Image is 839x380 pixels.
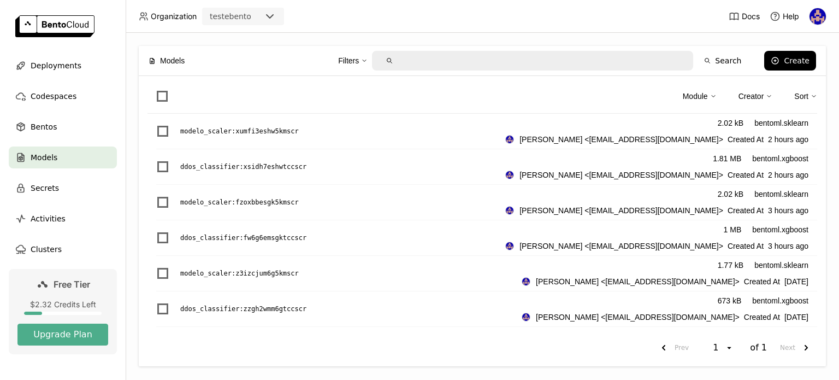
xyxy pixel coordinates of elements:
[519,240,723,252] span: [PERSON_NAME] <[EMAIL_ADDRESS][DOMAIN_NAME]>
[31,90,76,103] span: Codespaces
[738,90,764,102] div: Creator
[768,204,808,217] span: 3 hours ago
[180,197,505,208] a: modelo_scaler:fzoxbbesgk5kmscr
[15,15,94,37] img: logo
[31,243,62,256] span: Clusters
[752,224,808,236] div: bentoml.xgboost
[9,116,117,138] a: Bentos
[147,291,817,327] li: List item
[754,188,808,200] div: bentoml.sklearn
[9,177,117,199] a: Secrets
[784,276,808,288] span: [DATE]
[506,171,513,179] img: sidney santos
[9,269,117,354] a: Free Tier$2.32 Credits LeftUpgrade Plan
[180,126,299,137] p: modelo_scaler : xumfi3eshw5kmscr
[9,85,117,107] a: Codespaces
[810,8,826,25] img: sidney santos
[31,59,81,72] span: Deployments
[147,114,817,149] li: List item
[776,338,817,358] button: next page. current page 1 of 1
[794,85,817,108] div: Sort
[718,117,743,129] div: 2.02 kB
[713,153,741,165] div: 1.81 MB
[683,90,708,102] div: Module
[754,259,808,271] div: bentoml.sklearn
[31,212,66,225] span: Activities
[522,278,530,285] img: sidney santos
[17,324,108,346] button: Upgrade Plan
[151,11,197,21] span: Organization
[522,313,530,321] img: sidney santos
[147,256,817,291] li: List item
[338,49,368,72] div: Filters
[536,311,740,323] span: [PERSON_NAME] <[EMAIL_ADDRESS][DOMAIN_NAME]>
[519,133,723,145] span: [PERSON_NAME] <[EMAIL_ADDRESS][DOMAIN_NAME]>
[794,90,808,102] div: Sort
[54,279,90,290] span: Free Tier
[252,11,253,22] input: Selected testebento.
[180,126,505,137] a: modelo_scaler:xumfi3eshw5kmscr
[718,259,743,271] div: 1.77 kB
[9,55,117,77] a: Deployments
[724,224,742,236] div: 1 MB
[180,303,306,314] p: ddos_classifier : zzgh2wmm6gtccscr
[31,151,57,164] span: Models
[180,268,299,279] p: modelo_scaler : z3izcjum6g5kmscr
[653,338,693,358] button: previous page. current page 1 of 1
[522,311,808,323] div: Created At
[210,11,251,22] div: testebento
[147,185,817,220] li: List item
[147,149,817,185] li: List item
[698,51,748,71] button: Search
[180,161,306,172] p: ddos_classifier : xsidh7eshwtccscr
[750,342,767,353] span: of 1
[506,242,513,250] img: sidney santos
[784,311,808,323] span: [DATE]
[160,55,185,67] span: Models
[505,240,808,252] div: Created At
[31,182,59,195] span: Secrets
[519,169,723,181] span: [PERSON_NAME] <[EMAIL_ADDRESS][DOMAIN_NAME]>
[506,136,513,143] img: sidney santos
[9,147,117,168] a: Models
[729,11,760,22] a: Docs
[752,153,808,165] div: bentoml.xgboost
[180,303,522,314] a: ddos_classifier:zzgh2wmm6gtccscr
[180,268,522,279] a: modelo_scaler:z3izcjum6g5kmscr
[506,207,513,214] img: sidney santos
[180,161,505,172] a: ddos_classifier:xsidh7eshwtccscr
[742,11,760,21] span: Docs
[505,133,808,145] div: Created At
[522,276,808,288] div: Created At
[768,240,808,252] span: 3 hours ago
[770,11,799,22] div: Help
[725,343,734,352] svg: open
[536,276,740,288] span: [PERSON_NAME] <[EMAIL_ADDRESS][DOMAIN_NAME]>
[180,232,306,243] p: ddos_classifier : fw6g6emsgktccscr
[31,120,57,133] span: Bentos
[784,56,810,65] div: Create
[738,85,773,108] div: Creator
[752,295,808,307] div: bentoml.xgboost
[783,11,799,21] span: Help
[9,208,117,230] a: Activities
[519,204,723,217] span: [PERSON_NAME] <[EMAIL_ADDRESS][DOMAIN_NAME]>
[180,232,505,243] a: ddos_classifier:fw6g6emsgktccscr
[180,197,299,208] p: modelo_scaler : fzoxbbesgk5kmscr
[17,300,108,309] div: $2.32 Credits Left
[683,85,717,108] div: Module
[768,169,808,181] span: 2 hours ago
[768,133,808,145] span: 2 hours ago
[338,55,359,67] div: Filters
[505,169,808,181] div: Created At
[718,188,743,200] div: 2.02 kB
[9,238,117,260] a: Clusters
[147,220,817,256] li: List item
[710,342,725,353] div: 1
[718,295,742,307] div: 673 kB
